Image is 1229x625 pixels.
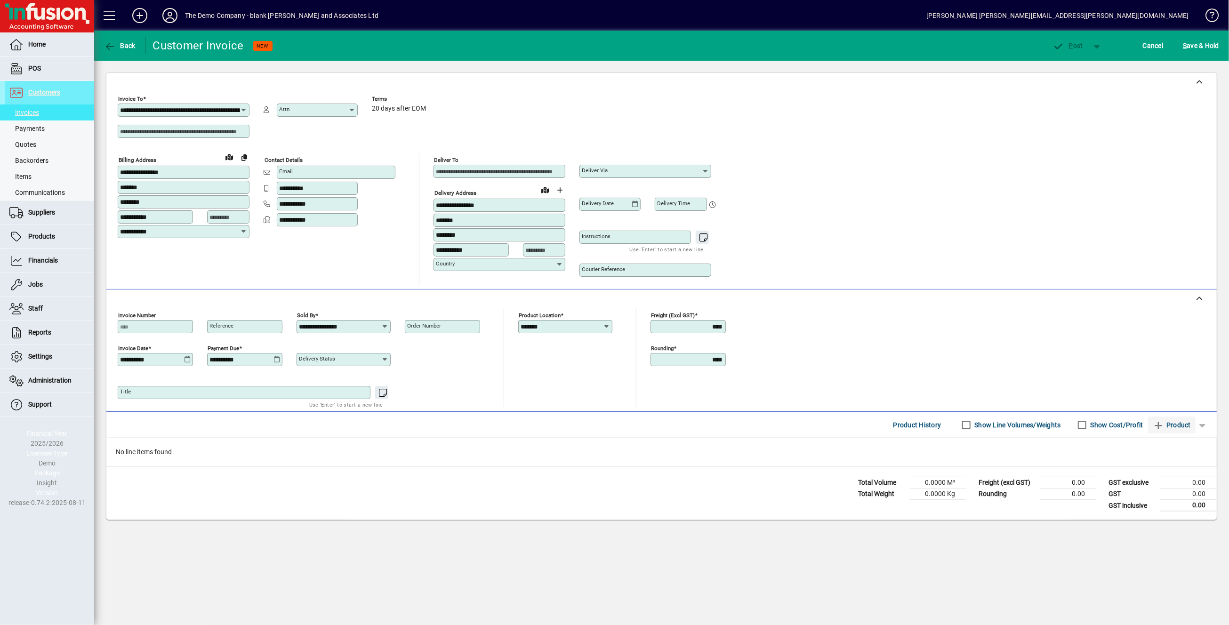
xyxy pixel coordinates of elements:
span: Items [9,173,32,180]
div: No line items found [106,438,1217,466]
button: Save & Hold [1181,37,1221,54]
mat-label: Invoice date [118,345,148,352]
span: Financials [28,256,58,264]
a: Payments [5,120,94,136]
button: Choose address [553,183,568,198]
mat-label: Courier Reference [582,266,625,272]
button: Product [1148,417,1196,433]
label: Show Line Volumes/Weights [973,420,1061,430]
span: Support [28,401,52,408]
td: 0.00 [1160,477,1217,489]
span: Terms [372,96,428,102]
span: NEW [257,43,269,49]
span: Products [28,232,55,240]
td: GST inclusive [1104,500,1160,512]
mat-label: Country [436,260,455,267]
span: S [1183,42,1187,49]
mat-label: Instructions [582,233,610,240]
a: Backorders [5,152,94,168]
span: Jobs [28,280,43,288]
span: Payments [9,125,45,132]
span: Financial Year [27,430,68,437]
mat-hint: Use 'Enter' to start a new line [309,399,383,410]
span: ost [1052,42,1083,49]
a: Suppliers [5,201,94,224]
td: GST [1104,489,1160,500]
label: Show Cost/Profit [1089,420,1143,430]
span: Staff [28,304,43,312]
mat-label: Reference [209,322,233,329]
a: View on map [222,149,237,164]
div: The Demo Company - blank [PERSON_NAME] and Associates Ltd [185,8,378,23]
a: Quotes [5,136,94,152]
a: Invoices [5,104,94,120]
mat-label: Delivery date [582,200,614,207]
mat-label: Freight (excl GST) [651,312,695,319]
td: 0.00 [1160,500,1217,512]
span: Administration [28,377,72,384]
span: Version [36,489,58,497]
a: Jobs [5,273,94,296]
td: Total Weight [853,489,910,500]
button: Product History [890,417,945,433]
button: Copy to Delivery address [237,150,252,165]
span: Reports [28,329,51,336]
span: ave & Hold [1183,38,1219,53]
span: Settings [28,353,52,360]
mat-label: Title [120,388,131,395]
td: 0.00 [1160,489,1217,500]
div: [PERSON_NAME] [PERSON_NAME][EMAIL_ADDRESS][PERSON_NAME][DOMAIN_NAME] [926,8,1189,23]
a: Items [5,168,94,184]
mat-label: Invoice To [118,96,143,102]
a: Administration [5,369,94,393]
button: Profile [155,7,185,24]
span: Suppliers [28,208,55,216]
mat-label: Product location [519,312,561,319]
button: Add [125,7,155,24]
button: Cancel [1141,37,1166,54]
a: Communications [5,184,94,200]
span: Cancel [1143,38,1164,53]
span: POS [28,64,41,72]
mat-label: Payment due [208,345,239,352]
mat-label: Order number [407,322,441,329]
span: Communications [9,189,65,196]
button: Back [102,37,138,54]
a: POS [5,57,94,80]
mat-label: Deliver via [582,167,608,174]
td: 0.00 [1040,489,1096,500]
span: Back [104,42,136,49]
span: Product [1153,417,1191,433]
a: Knowledge Base [1198,2,1217,32]
mat-label: Attn [279,106,289,112]
span: Package [34,469,60,477]
td: GST exclusive [1104,477,1160,489]
mat-label: Invoice number [118,312,156,319]
a: View on map [538,182,553,197]
td: Rounding [974,489,1040,500]
span: P [1069,42,1073,49]
mat-label: Email [279,168,293,175]
td: Total Volume [853,477,910,489]
div: Customer Invoice [153,38,244,53]
mat-label: Sold by [297,312,315,319]
a: Reports [5,321,94,345]
mat-hint: Use 'Enter' to start a new line [630,244,704,255]
td: 0.0000 M³ [910,477,966,489]
button: Post [1048,37,1088,54]
span: 20 days after EOM [372,105,426,112]
span: Product History [893,417,941,433]
a: Home [5,33,94,56]
mat-label: Delivery status [299,355,335,362]
mat-label: Rounding [651,345,674,352]
td: 0.0000 Kg [910,489,966,500]
td: Freight (excl GST) [974,477,1040,489]
mat-label: Delivery time [657,200,690,207]
a: Settings [5,345,94,369]
a: Support [5,393,94,417]
a: Products [5,225,94,248]
span: Customers [28,88,60,96]
a: Financials [5,249,94,272]
a: Staff [5,297,94,321]
span: Backorders [9,157,48,164]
